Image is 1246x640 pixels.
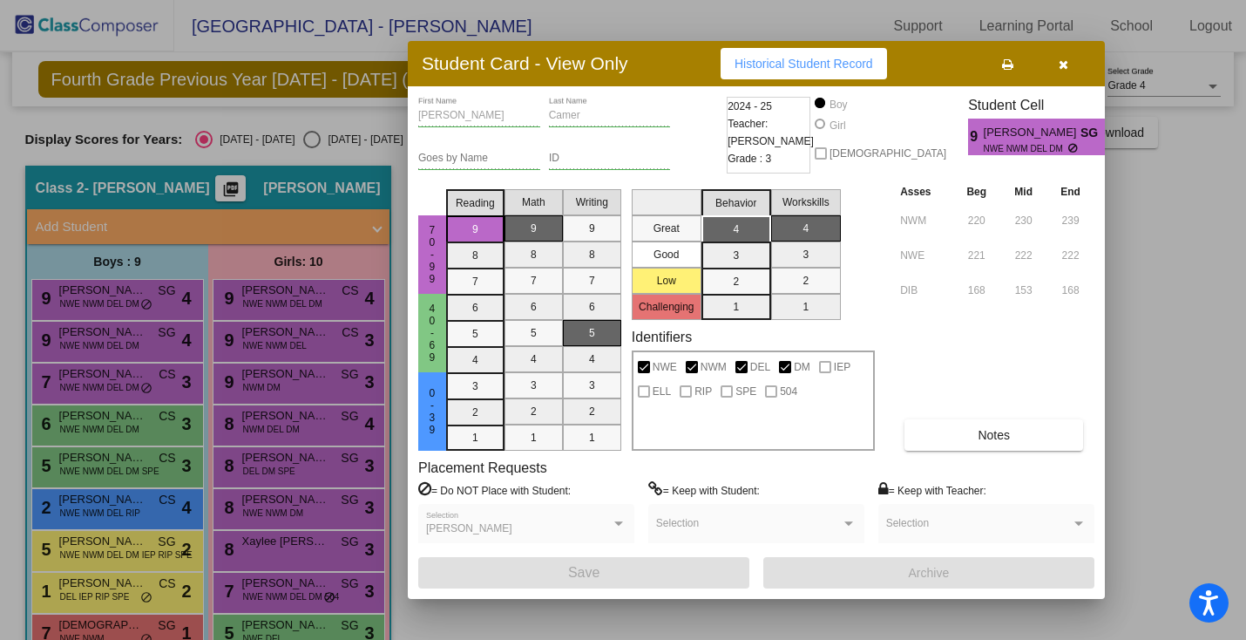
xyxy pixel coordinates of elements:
[728,98,772,115] span: 2024 - 25
[735,57,873,71] span: Historical Student Record
[984,142,1068,155] span: NWE NWM DEL DM
[653,381,671,402] span: ELL
[952,182,1000,201] th: Beg
[422,52,628,74] h3: Student Card - View Only
[721,48,887,79] button: Historical Student Record
[632,329,692,345] label: Identifiers
[735,381,756,402] span: SPE
[568,565,599,580] span: Save
[896,182,952,201] th: Asses
[418,557,749,589] button: Save
[984,124,1080,142] span: [PERSON_NAME]
[909,566,950,580] span: Archive
[426,522,512,534] span: [PERSON_NAME]
[829,97,848,112] div: Boy
[1080,124,1105,142] span: SG
[978,428,1010,442] span: Notes
[694,381,712,402] span: RIP
[830,143,946,164] span: [DEMOGRAPHIC_DATA]
[728,150,771,167] span: Grade : 3
[968,97,1120,113] h3: Student Cell
[750,357,770,378] span: DEL
[424,224,440,285] span: 70-99
[900,277,948,303] input: assessment
[418,481,571,499] label: = Do NOT Place with Student:
[1046,182,1094,201] th: End
[728,115,814,150] span: Teacher: [PERSON_NAME]
[648,481,760,499] label: = Keep with Student:
[418,153,540,165] input: goes by name
[424,387,440,436] span: 0-39
[653,357,677,378] span: NWE
[900,242,948,269] input: assessment
[829,118,846,133] div: Girl
[763,557,1094,589] button: Archive
[834,357,850,378] span: IEP
[900,208,948,234] input: assessment
[1000,182,1046,201] th: Mid
[780,381,797,402] span: 504
[701,357,727,378] span: NWM
[904,419,1083,451] button: Notes
[968,126,983,147] span: 9
[878,481,986,499] label: = Keep with Teacher:
[1105,126,1120,147] span: 4
[794,357,810,378] span: DM
[424,303,440,364] span: 40-69
[418,460,547,476] label: Placement Requests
